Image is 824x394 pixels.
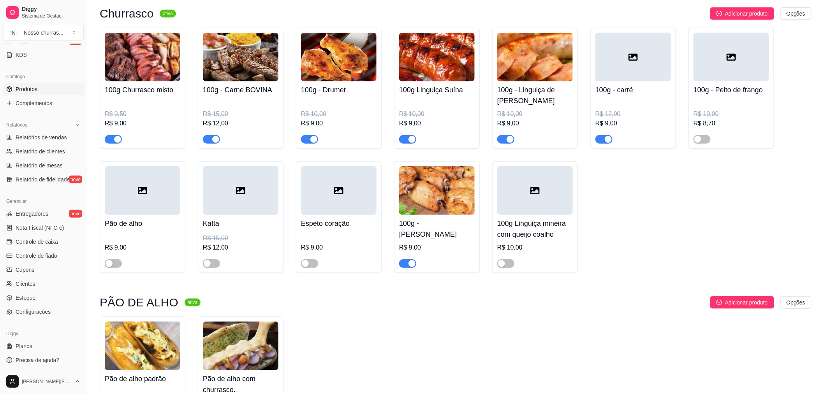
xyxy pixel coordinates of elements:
[3,25,84,40] button: Select a team
[105,322,180,370] img: product-image
[694,109,769,119] div: R$ 10,00
[16,51,27,59] span: KDS
[22,6,81,13] span: Diggy
[694,84,769,95] h4: 100g - Peito de frango
[694,119,769,128] div: R$ 8,70
[717,11,722,16] span: plus-circle
[3,173,84,186] a: Relatório de fidelidadenovo
[3,70,84,83] div: Catálogo
[3,278,84,290] a: Clientes
[16,99,52,107] span: Complementos
[301,119,377,128] div: R$ 9,00
[3,264,84,276] a: Cupons
[3,354,84,366] a: Precisa de ajuda?
[16,134,67,141] span: Relatórios de vendas
[595,119,671,128] div: R$ 9,00
[3,131,84,144] a: Relatórios de vendas
[160,10,176,18] sup: ativa
[203,218,278,229] h4: Kafta
[301,109,377,119] div: R$ 10,00
[399,33,475,81] img: product-image
[3,340,84,352] a: Planos
[3,208,84,220] a: Entregadoresnovo
[16,342,32,350] span: Planos
[105,243,180,252] div: R$ 9,00
[497,33,573,81] img: product-image
[399,243,475,252] div: R$ 9,00
[203,234,278,243] div: R$ 15,00
[780,7,812,20] button: Opções
[16,356,59,364] span: Precisa de ajuda?
[16,252,57,260] span: Controle de fiado
[16,148,65,155] span: Relatório de clientes
[3,292,84,304] a: Estoque
[3,3,84,22] a: DiggySistema de Gestão
[16,162,63,169] span: Relatório de mesas
[16,308,51,316] span: Configurações
[787,298,805,307] span: Opções
[100,9,153,18] h3: Churrasco
[3,222,84,234] a: Nota Fiscal (NFC-e)
[3,327,84,340] div: Diggy
[497,243,573,252] div: R$ 10,00
[3,159,84,172] a: Relatório de mesas
[203,33,278,81] img: product-image
[399,166,475,215] img: product-image
[3,97,84,109] a: Complementos
[497,84,573,106] h4: 100g - Linguiça de [PERSON_NAME]
[16,266,34,274] span: Cupons
[3,236,84,248] a: Controle de caixa
[105,218,180,229] h4: Pão de alho
[105,373,180,384] h4: Pão de alho padrão
[399,109,475,119] div: R$ 10,00
[16,280,35,288] span: Clientes
[301,243,377,252] div: R$ 9,00
[717,300,722,305] span: plus-circle
[710,296,774,309] button: Adicionar produto
[185,299,201,306] sup: ativa
[3,49,84,61] a: KDS
[595,84,671,95] h4: 100g - carré
[6,122,27,128] span: Relatórios
[725,298,768,307] span: Adicionar produto
[3,372,84,391] button: [PERSON_NAME][EMAIL_ADDRESS][DOMAIN_NAME]
[16,210,48,218] span: Entregadores
[780,296,812,309] button: Opções
[3,306,84,318] a: Configurações
[22,13,81,19] span: Sistema de Gestão
[16,85,37,93] span: Produtos
[203,243,278,252] div: R$ 12,00
[203,119,278,128] div: R$ 12,00
[787,9,805,18] span: Opções
[710,7,774,20] button: Adicionar produto
[3,83,84,95] a: Produtos
[497,119,573,128] div: R$ 9,00
[399,218,475,240] h4: 100g - [PERSON_NAME]
[105,33,180,81] img: product-image
[16,238,58,246] span: Controle de caixa
[497,109,573,119] div: R$ 10,00
[100,298,178,307] h3: PÃO DE ALHO
[203,322,278,370] img: product-image
[3,250,84,262] a: Controle de fiado
[16,294,35,302] span: Estoque
[16,224,64,232] span: Nota Fiscal (NFC-e)
[399,119,475,128] div: R$ 9,00
[203,84,278,95] h4: 100g - Carne BOVINA
[399,84,475,95] h4: 100g Linguiça Suína
[3,195,84,208] div: Gerenciar
[22,378,71,385] span: [PERSON_NAME][EMAIL_ADDRESS][DOMAIN_NAME]
[3,145,84,158] a: Relatório de clientes
[301,84,377,95] h4: 100g - Drumet
[16,176,70,183] span: Relatório de fidelidade
[595,109,671,119] div: R$ 12,00
[10,29,18,37] span: N
[105,84,180,95] h4: 100g Churrasco misto
[203,109,278,119] div: R$ 15,00
[105,109,180,119] div: R$ 9,50
[24,29,63,37] div: Nosso churras ...
[725,9,768,18] span: Adicionar produto
[105,119,180,128] div: R$ 9,00
[301,33,377,81] img: product-image
[301,218,377,229] h4: Espeto coração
